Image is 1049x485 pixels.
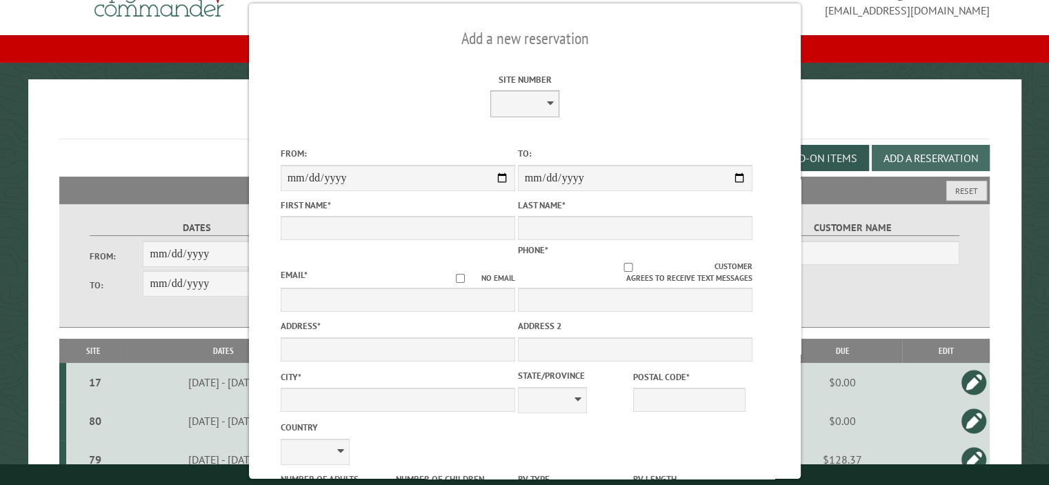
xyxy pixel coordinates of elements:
input: Customer agrees to receive text messages [541,263,715,272]
label: Address 2 [517,319,752,333]
td: $128.37 [783,440,902,479]
label: City [280,370,514,384]
label: From: [280,147,514,160]
label: Dates [90,220,304,236]
div: [DATE] - [DATE] [123,375,323,389]
th: Edit [902,339,990,363]
h2: Filters [59,177,990,203]
label: Postal Code [633,370,746,384]
button: Edit Add-on Items [750,145,869,171]
td: $0.00 [783,402,902,440]
div: 17 [72,375,119,389]
th: Due [783,339,902,363]
h2: Add a new reservation [280,26,769,52]
button: Add a Reservation [872,145,990,171]
button: Reset [946,181,987,201]
label: Address [280,319,514,333]
th: Site [66,339,121,363]
label: No email [439,273,514,284]
td: $0.00 [783,363,902,402]
h1: Reservations [59,101,990,139]
label: Last Name [517,199,752,212]
div: [DATE] - [DATE] [123,414,323,428]
label: Email [280,269,307,281]
label: To: [90,279,143,292]
label: Site Number [407,73,641,86]
th: Dates [121,339,326,363]
input: No email [439,274,481,283]
label: Customer Name [746,220,960,236]
label: State/Province [517,369,630,382]
label: Country [280,421,514,434]
div: [DATE] - [DATE] [123,453,323,466]
div: 79 [72,453,119,466]
label: From: [90,250,143,263]
div: 80 [72,414,119,428]
label: First Name [280,199,514,212]
label: Phone [517,244,548,256]
label: Customer agrees to receive text messages [517,261,752,284]
label: To: [517,147,752,160]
